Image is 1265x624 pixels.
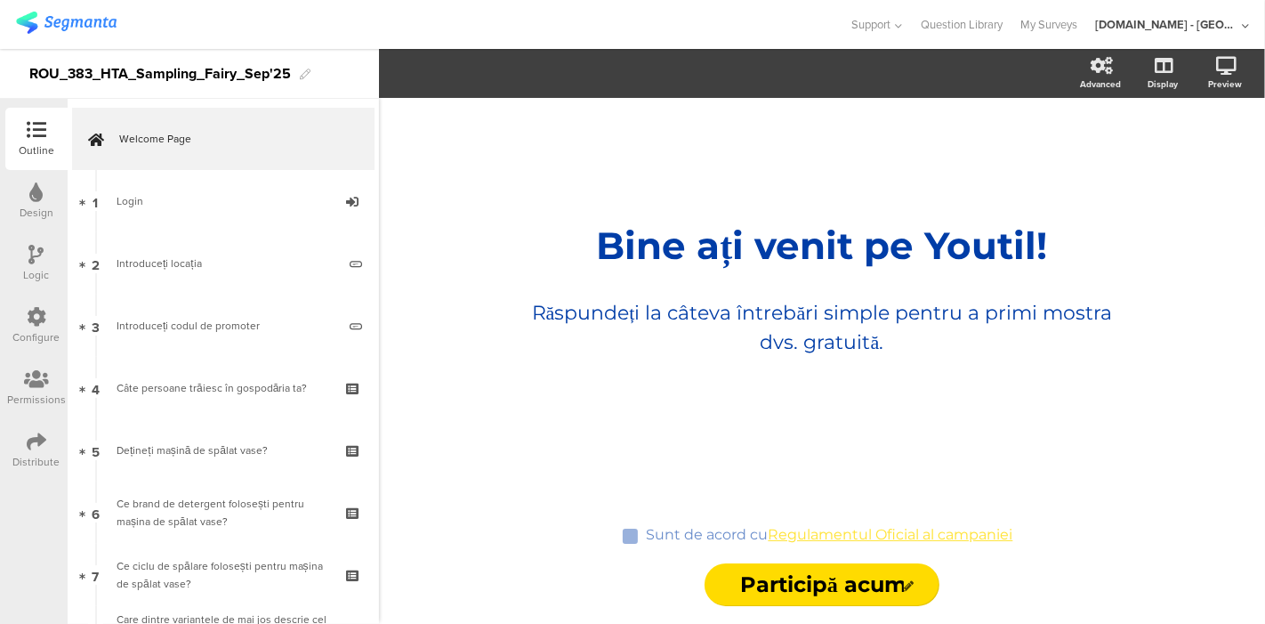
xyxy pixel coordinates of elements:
[13,329,60,345] div: Configure
[511,298,1133,357] p: Răspundeți la câteva întrebări simple pentru a primi mostra dvs. gratuită.
[117,317,336,335] div: Introduceți codul de promoter
[7,392,66,408] div: Permissions
[117,495,329,531] div: Ce brand de detergent folosești pentru mașina de spălat vase?
[117,192,329,210] div: Login
[117,442,329,459] div: Dețineți mașină de spălat vase?
[24,267,50,283] div: Logic
[92,378,100,398] span: 4
[117,557,329,593] div: Ce ciclu de spălare folosești pentru mașina de spălat vase?​
[72,357,375,419] a: 4 Câte persoane trăiesc în gospodăria ta?
[1148,77,1178,91] div: Display
[72,419,375,482] a: 5 Dețineți mașină de spălat vase?
[705,563,939,606] input: Start
[1080,77,1121,91] div: Advanced
[72,108,375,170] a: Welcome Page
[647,526,1013,543] p: Sunt de acord cu
[92,503,100,523] span: 6
[852,16,891,33] span: Support
[493,223,1151,269] p: Bine ați venit pe Youtil!
[72,482,375,544] a: 6 Ce brand de detergent folosești pentru mașina de spălat vase?
[1095,16,1237,33] div: [DOMAIN_NAME] - [GEOGRAPHIC_DATA]
[72,544,375,606] a: 7 Ce ciclu de spălare folosești pentru mașina de spălat vase?​
[20,205,53,221] div: Design
[16,12,117,34] img: segmanta logo
[13,454,60,470] div: Distribute
[93,191,99,211] span: 1
[769,526,1013,543] a: Regulamentul Oficial al campaniei
[1208,77,1242,91] div: Preview
[92,316,100,336] span: 3
[119,130,347,148] span: Welcome Page
[19,142,54,158] div: Outline
[29,60,291,88] div: ROU_383_HTA_Sampling_Fairy_Sep'25
[72,232,375,295] a: 2 Introduceți locația
[72,295,375,357] a: 3 Introduceți codul de promoter
[117,379,329,397] div: Câte persoane trăiesc în gospodăria ta?
[72,170,375,232] a: 1 Login
[117,255,336,272] div: Introduceți locația
[92,441,100,460] span: 5
[92,254,100,273] span: 2
[93,565,100,585] span: 7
